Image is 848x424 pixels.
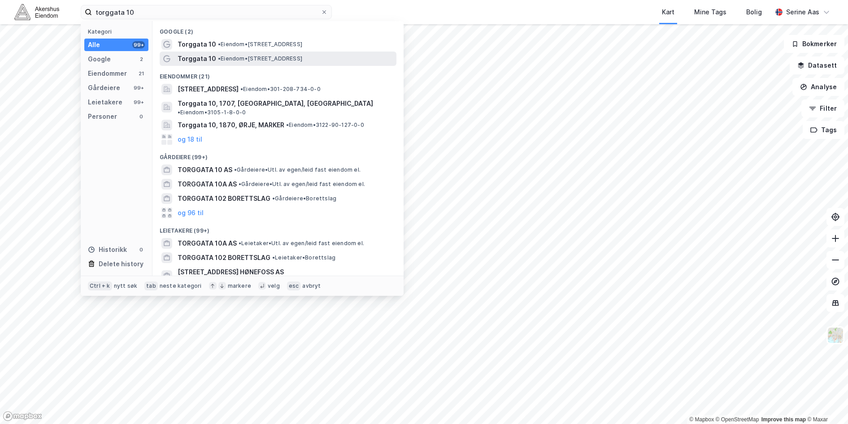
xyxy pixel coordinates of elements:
[178,164,232,175] span: TORGGATA 10 AS
[152,66,404,82] div: Eiendommer (21)
[286,121,364,129] span: Eiendom • 3122-90-127-0-0
[746,7,762,17] div: Bolig
[272,195,275,202] span: •
[3,411,42,421] a: Mapbox homepage
[88,39,100,50] div: Alle
[178,98,373,109] span: Torggata 10, 1707, [GEOGRAPHIC_DATA], [GEOGRAPHIC_DATA]
[138,56,145,63] div: 2
[152,220,404,236] div: Leietakere (99+)
[178,84,239,95] span: [STREET_ADDRESS]
[14,4,59,20] img: akershus-eiendom-logo.9091f326c980b4bce74ccdd9f866810c.svg
[287,281,301,290] div: esc
[99,259,144,269] div: Delete history
[218,55,221,62] span: •
[88,244,127,255] div: Historikk
[160,282,202,290] div: neste kategori
[178,208,204,218] button: og 96 til
[178,238,237,249] span: TORGGATA 10A AS
[178,193,270,204] span: TORGGATA 102 BORETTSLAG
[88,281,112,290] div: Ctrl + k
[138,113,145,120] div: 0
[239,240,241,247] span: •
[132,99,145,106] div: 99+
[272,254,335,261] span: Leietaker • Borettslag
[272,195,336,202] span: Gårdeiere • Borettslag
[88,54,111,65] div: Google
[761,416,806,423] a: Improve this map
[827,327,844,344] img: Z
[790,56,844,74] button: Datasett
[138,70,145,77] div: 21
[803,121,844,139] button: Tags
[92,5,321,19] input: Søk på adresse, matrikkel, gårdeiere, leietakere eller personer
[178,39,216,50] span: Torggata 10
[803,381,848,424] iframe: Chat Widget
[88,111,117,122] div: Personer
[218,55,302,62] span: Eiendom • [STREET_ADDRESS]
[786,7,819,17] div: Serine Aas
[716,416,759,423] a: OpenStreetMap
[178,134,202,145] button: og 18 til
[234,166,237,173] span: •
[272,254,275,261] span: •
[662,7,674,17] div: Kart
[178,252,270,263] span: TORGGATA 102 BORETTSLAG
[152,147,404,163] div: Gårdeiere (99+)
[178,53,216,64] span: Torggata 10
[88,97,122,108] div: Leietakere
[178,179,237,190] span: TORGGATA 10A AS
[268,282,280,290] div: velg
[694,7,726,17] div: Mine Tags
[286,121,289,128] span: •
[88,82,120,93] div: Gårdeiere
[178,120,284,130] span: Torggata 10, 1870, ØRJE, MARKER
[792,78,844,96] button: Analyse
[88,68,127,79] div: Eiendommer
[178,267,393,277] span: [STREET_ADDRESS] HØNEFOSS AS
[228,282,251,290] div: markere
[114,282,138,290] div: nytt søk
[240,86,243,92] span: •
[803,381,848,424] div: Kontrollprogram for chat
[239,240,364,247] span: Leietaker • Utl. av egen/leid fast eiendom el.
[302,282,321,290] div: avbryt
[178,109,246,116] span: Eiendom • 3105-1-8-0-0
[152,21,404,37] div: Google (2)
[240,86,321,93] span: Eiendom • 301-208-734-0-0
[234,166,361,173] span: Gårdeiere • Utl. av egen/leid fast eiendom el.
[132,84,145,91] div: 99+
[784,35,844,53] button: Bokmerker
[801,100,844,117] button: Filter
[88,28,148,35] div: Kategori
[178,109,180,116] span: •
[239,181,241,187] span: •
[138,246,145,253] div: 0
[144,281,158,290] div: tab
[132,41,145,48] div: 99+
[239,181,365,188] span: Gårdeiere • Utl. av egen/leid fast eiendom el.
[218,41,221,48] span: •
[218,41,302,48] span: Eiendom • [STREET_ADDRESS]
[689,416,714,423] a: Mapbox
